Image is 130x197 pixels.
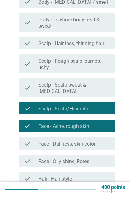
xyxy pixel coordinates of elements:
label: Hair - Hair style [38,176,72,182]
label: Body - Daytime body heat & sweat [38,17,110,29]
i: check [24,104,31,112]
label: Scalp - Scalp/Hair odor [38,106,90,112]
i: check [24,122,31,130]
i: check [24,81,31,94]
i: check [24,140,31,147]
label: Face - Dullness, skin color [38,141,95,147]
i: check [24,157,31,165]
i: check [24,175,31,182]
p: collected [101,189,125,194]
label: Face - Oily shine, Pores [38,158,89,165]
p: 400 points [101,185,125,189]
label: Face - Acne, rough skin [38,123,89,130]
i: check [24,57,31,71]
i: check [24,15,31,29]
label: Scalp - Hair loss, thinning hair [38,40,104,47]
i: check [24,39,31,47]
label: Scalp - Rough scalp, bumps, itchy [38,58,110,71]
label: Scalp - Scalp sweat & [MEDICAL_DATA] [38,82,110,94]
